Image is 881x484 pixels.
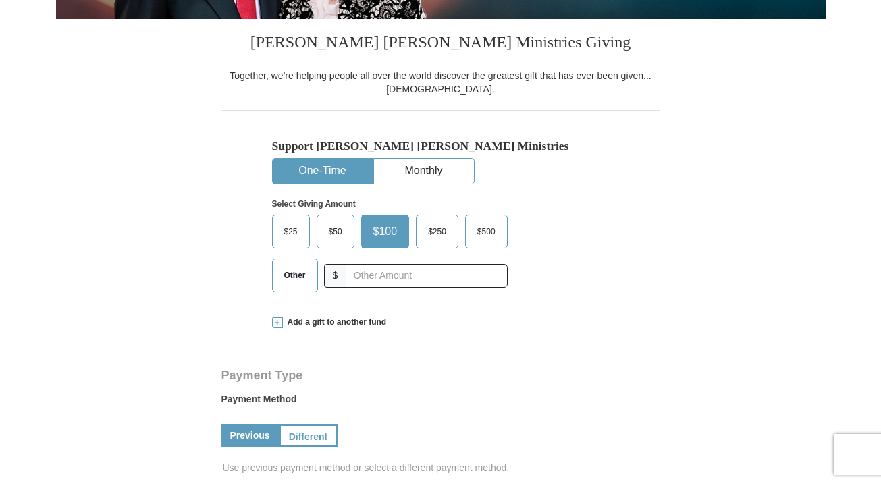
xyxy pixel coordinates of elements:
[221,19,660,69] h3: [PERSON_NAME] [PERSON_NAME] Ministries Giving
[221,424,279,447] a: Previous
[324,264,347,288] span: $
[367,221,404,242] span: $100
[273,159,373,184] button: One-Time
[277,265,313,286] span: Other
[421,221,453,242] span: $250
[221,69,660,96] div: Together, we're helping people all over the world discover the greatest gift that has ever been g...
[223,461,662,475] span: Use previous payment method or select a different payment method.
[272,199,356,209] strong: Select Giving Amount
[322,221,349,242] span: $50
[471,221,502,242] span: $500
[283,317,387,328] span: Add a gift to another fund
[272,139,610,153] h5: Support [PERSON_NAME] [PERSON_NAME] Ministries
[374,159,474,184] button: Monthly
[346,264,507,288] input: Other Amount
[221,370,660,381] h4: Payment Type
[221,392,660,412] label: Payment Method
[277,221,304,242] span: $25
[279,424,338,447] a: Different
